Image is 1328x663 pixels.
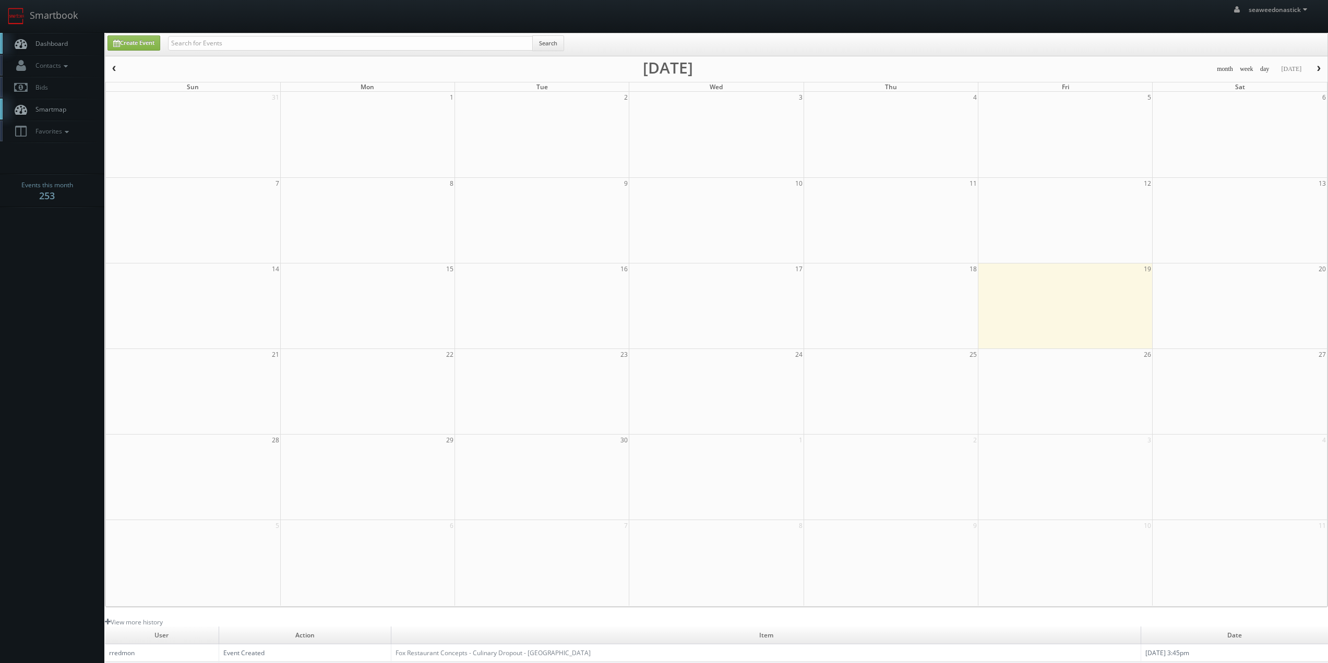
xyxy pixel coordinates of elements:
td: Date [1141,626,1328,644]
span: Events this month [21,180,73,190]
td: [DATE] 3:45pm [1141,644,1328,662]
span: 10 [794,178,804,189]
span: Bids [30,83,48,92]
span: 8 [798,520,804,531]
a: Create Event [107,35,160,51]
span: 11 [968,178,978,189]
span: 4 [1321,435,1327,445]
span: 3 [1146,435,1152,445]
span: 17 [794,263,804,274]
span: 24 [794,349,804,360]
span: 13 [1318,178,1327,189]
span: Contacts [30,61,70,70]
span: 1 [798,435,804,445]
td: User [105,626,219,644]
button: week [1236,63,1257,76]
span: 1 [449,92,454,103]
span: 27 [1318,349,1327,360]
a: Fox Restaurant Concepts - Culinary Dropout - [GEOGRAPHIC_DATA] [396,648,591,657]
span: 2 [972,435,978,445]
input: Search for Events [168,36,533,51]
span: Mon [361,82,374,91]
span: 26 [1143,349,1152,360]
td: Event Created [219,644,391,662]
span: 31 [271,92,280,103]
span: seaweedonastick [1249,5,1310,14]
span: 10 [1143,520,1152,531]
span: 5 [274,520,280,531]
span: 9 [623,178,629,189]
span: 12 [1143,178,1152,189]
span: 15 [445,263,454,274]
span: Tue [536,82,548,91]
span: 8 [449,178,454,189]
strong: 253 [39,189,55,202]
span: 6 [1321,92,1327,103]
span: 6 [449,520,454,531]
button: Search [532,35,564,51]
span: 11 [1318,520,1327,531]
span: 28 [271,435,280,445]
span: 4 [972,92,978,103]
span: 21 [271,349,280,360]
span: Sat [1235,82,1245,91]
img: smartbook-logo.png [8,8,25,25]
span: 18 [968,263,978,274]
span: 16 [619,263,629,274]
span: 7 [623,520,629,531]
span: Favorites [30,127,71,136]
span: Dashboard [30,39,68,48]
span: Wed [710,82,723,91]
button: [DATE] [1277,63,1305,76]
span: 29 [445,435,454,445]
span: Smartmap [30,105,66,114]
h2: [DATE] [643,63,693,73]
td: Action [219,626,391,644]
span: Thu [885,82,897,91]
span: 19 [1143,263,1152,274]
span: 25 [968,349,978,360]
span: 30 [619,435,629,445]
button: month [1213,63,1237,76]
span: 5 [1146,92,1152,103]
span: 20 [1318,263,1327,274]
span: Sun [187,82,199,91]
span: 22 [445,349,454,360]
td: rredmon [105,644,219,662]
span: 14 [271,263,280,274]
span: 2 [623,92,629,103]
span: 3 [798,92,804,103]
span: 9 [972,520,978,531]
span: Fri [1062,82,1069,91]
button: day [1257,63,1273,76]
td: Item [391,626,1141,644]
span: 7 [274,178,280,189]
span: 23 [619,349,629,360]
a: View more history [105,618,163,626]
